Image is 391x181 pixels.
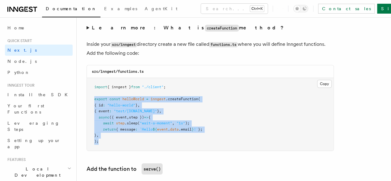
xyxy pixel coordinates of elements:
[148,115,151,119] span: {
[42,2,100,17] a: Documentation
[205,25,239,32] code: createFunction
[104,6,137,11] span: Examples
[5,157,26,162] span: Features
[176,121,185,125] span: "1s"
[129,115,144,119] span: step })
[5,118,73,135] a: Leveraging Steps
[100,2,141,17] a: Examples
[111,42,137,47] code: src/inngest
[99,115,109,119] span: async
[138,103,140,107] span: ,
[170,127,179,131] span: data
[7,103,44,114] span: Your first Functions
[109,115,127,119] span: ({ event
[107,103,135,107] span: "hello-world"
[5,135,73,152] a: Setting up your app
[142,85,164,89] span: "./client"
[201,4,268,14] button: Search...Ctrl+K
[318,4,375,14] a: Contact sales
[157,127,168,131] span: event
[94,109,109,113] span: { event
[5,38,32,43] span: Quick start
[138,121,140,125] span: (
[151,97,166,101] span: inngest
[7,138,61,149] span: Setting up your app
[125,121,138,125] span: .sleep
[94,139,99,144] span: );
[5,45,73,56] a: Next.js
[103,121,114,125] span: await
[153,127,157,131] span: ${
[142,163,163,175] code: serve()
[5,100,73,118] a: Your first Functions
[194,127,198,131] span: !`
[135,103,138,107] span: }
[116,121,125,125] span: step
[116,127,135,131] span: { message
[96,133,99,137] span: ,
[7,70,30,75] span: Python
[293,5,308,12] button: Toggle dark mode
[168,127,170,131] span: .
[94,97,107,101] span: export
[7,59,37,64] span: Node.js
[135,127,138,131] span: :
[144,115,148,119] span: =>
[131,85,140,89] span: from
[87,40,334,58] p: Inside your directory create a new file called where you will define Inngest functions. Add the f...
[109,109,112,113] span: :
[5,89,73,100] a: Install the SDK
[172,121,174,125] span: ,
[87,24,334,32] summary: Learn more: What iscreateFunctionmethod?
[7,48,37,53] span: Next.js
[5,83,35,88] span: Inngest tour
[107,85,131,89] span: { inngest }
[192,127,194,131] span: }
[5,163,73,181] button: Local Development
[5,56,73,67] a: Node.js
[7,92,71,97] span: Install the SDK
[7,25,25,31] span: Home
[122,97,144,101] span: helloWorld
[157,109,159,113] span: }
[103,103,105,107] span: :
[127,115,129,119] span: ,
[145,6,177,11] span: AgentKit
[250,6,264,12] kbd: Ctrl+K
[164,85,166,89] span: ;
[198,97,200,101] span: (
[179,127,192,131] span: .email
[141,2,181,17] a: AgentKit
[166,97,198,101] span: .createFunction
[140,121,172,125] span: "wait-a-moment"
[92,69,144,74] code: src/inngest/functions.ts
[5,67,73,78] a: Python
[109,97,120,101] span: const
[159,109,161,113] span: ,
[46,6,97,11] span: Documentation
[94,133,96,137] span: }
[92,25,285,31] strong: Learn more: What is method?
[114,109,157,113] span: "test/[DOMAIN_NAME]"
[198,127,202,131] span: };
[94,103,103,107] span: { id
[87,163,163,175] a: Add the function toserve()
[5,166,67,178] span: Local Development
[7,121,60,132] span: Leveraging Steps
[185,121,189,125] span: );
[146,97,148,101] span: =
[140,127,153,131] span: `Hello
[103,127,116,131] span: return
[209,42,237,47] code: functions.ts
[5,22,73,33] a: Home
[94,85,107,89] span: import
[317,80,332,88] button: Copy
